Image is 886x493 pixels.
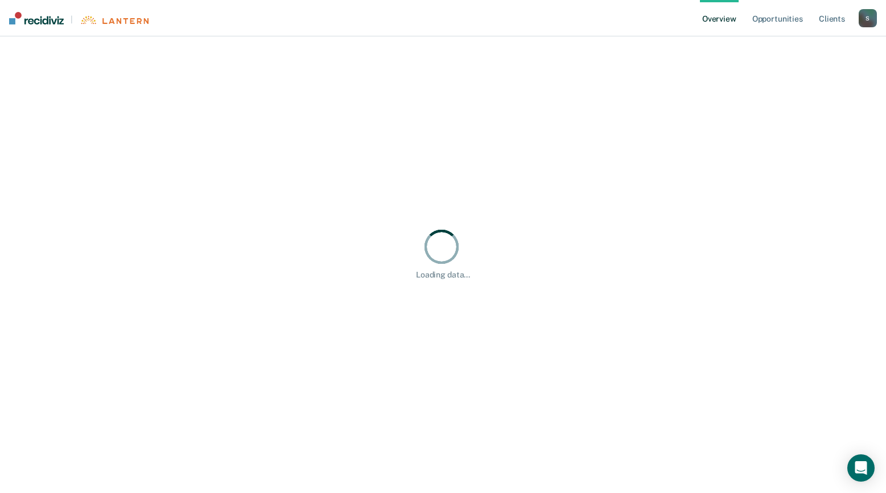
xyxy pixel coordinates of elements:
img: Lantern [80,16,149,24]
span: | [64,15,80,24]
button: S [859,9,877,27]
div: Loading data... [416,270,470,280]
div: Open Intercom Messenger [847,454,875,482]
a: | [9,12,149,24]
img: Recidiviz [9,12,64,24]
